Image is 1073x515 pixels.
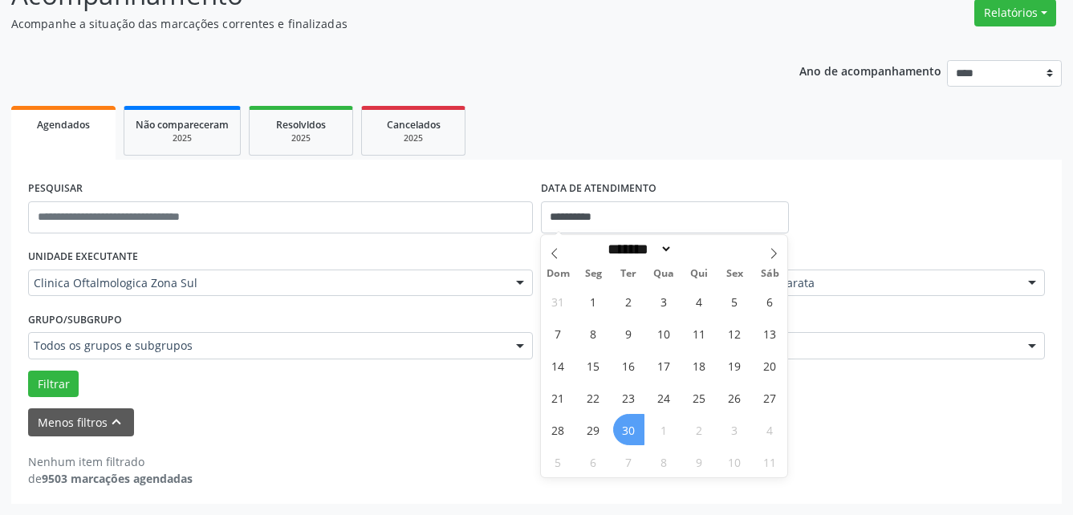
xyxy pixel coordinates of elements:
select: Month [603,241,673,257]
span: Setembro 21, 2025 [543,382,574,413]
span: Outubro 8, 2025 [648,446,680,477]
span: Resolvidos [276,118,326,132]
span: Outubro 1, 2025 [648,414,680,445]
span: Setembro 2, 2025 [613,286,644,317]
span: Setembro 20, 2025 [754,350,786,381]
input: Year [673,241,725,257]
span: Outubro 10, 2025 [719,446,750,477]
span: Outubro 3, 2025 [719,414,750,445]
span: Setembro 11, 2025 [684,318,715,349]
div: 2025 [136,132,229,144]
label: Grupo/Subgrupo [28,307,122,332]
span: Outubro 2, 2025 [684,414,715,445]
span: Outubro 11, 2025 [754,446,786,477]
button: Filtrar [28,371,79,398]
span: Setembro 29, 2025 [578,414,609,445]
p: Ano de acompanhamento [799,60,941,80]
span: Outubro 4, 2025 [754,414,786,445]
span: Seg [575,269,611,279]
span: Qua [646,269,681,279]
span: Setembro 10, 2025 [648,318,680,349]
span: Setembro 4, 2025 [684,286,715,317]
button: Menos filtroskeyboard_arrow_up [28,408,134,436]
span: Setembro 12, 2025 [719,318,750,349]
span: Sex [717,269,752,279]
div: de [28,470,193,487]
label: DATA DE ATENDIMENTO [541,176,656,201]
span: Setembro 25, 2025 [684,382,715,413]
p: Acompanhe a situação das marcações correntes e finalizadas [11,15,746,32]
span: Sáb [752,269,787,279]
span: Setembro 5, 2025 [719,286,750,317]
label: UNIDADE EXECUTANTE [28,245,138,270]
span: Setembro 28, 2025 [543,414,574,445]
span: Setembro 16, 2025 [613,350,644,381]
span: Setembro 23, 2025 [613,382,644,413]
span: Setembro 19, 2025 [719,350,750,381]
span: Setembro 22, 2025 [578,382,609,413]
span: Setembro 13, 2025 [754,318,786,349]
span: Todos os grupos e subgrupos [34,338,500,354]
span: Setembro 7, 2025 [543,318,574,349]
i: keyboard_arrow_up [108,413,125,431]
span: Setembro 15, 2025 [578,350,609,381]
span: Não compareceram [136,118,229,132]
span: Setembro 14, 2025 [543,350,574,381]
span: Setembro 6, 2025 [754,286,786,317]
span: Ter [611,269,646,279]
span: Setembro 18, 2025 [684,350,715,381]
span: Clinica Oftalmologica Zona Sul [34,275,500,291]
label: PESQUISAR [28,176,83,201]
div: 2025 [261,132,341,144]
span: Setembro 9, 2025 [613,318,644,349]
span: Agendados [37,118,90,132]
div: Nenhum item filtrado [28,453,193,470]
span: Setembro 26, 2025 [719,382,750,413]
span: Cancelados [387,118,441,132]
span: Dom [541,269,576,279]
span: Setembro 1, 2025 [578,286,609,317]
span: Setembro 27, 2025 [754,382,786,413]
span: Outubro 9, 2025 [684,446,715,477]
span: Setembro 8, 2025 [578,318,609,349]
span: Setembro 24, 2025 [648,382,680,413]
span: Agosto 31, 2025 [543,286,574,317]
strong: 9503 marcações agendadas [42,471,193,486]
div: 2025 [373,132,453,144]
span: Setembro 17, 2025 [648,350,680,381]
span: Setembro 30, 2025 [613,414,644,445]
span: Qui [681,269,717,279]
span: Outubro 6, 2025 [578,446,609,477]
span: Outubro 5, 2025 [543,446,574,477]
span: Setembro 3, 2025 [648,286,680,317]
span: Outubro 7, 2025 [613,446,644,477]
